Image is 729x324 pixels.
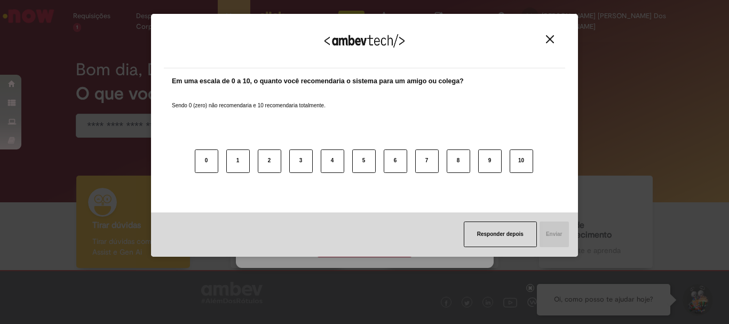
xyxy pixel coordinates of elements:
[352,149,376,173] button: 5
[172,76,464,86] label: Em uma escala de 0 a 10, o quanto você recomendaria o sistema para um amigo ou colega?
[447,149,470,173] button: 8
[258,149,281,173] button: 2
[195,149,218,173] button: 0
[324,34,405,48] img: Logo Ambevtech
[321,149,344,173] button: 4
[226,149,250,173] button: 1
[289,149,313,173] button: 3
[478,149,502,173] button: 9
[464,222,537,247] button: Responder depois
[543,35,557,44] button: Close
[384,149,407,173] button: 6
[172,89,326,109] label: Sendo 0 (zero) não recomendaria e 10 recomendaria totalmente.
[415,149,439,173] button: 7
[546,35,554,43] img: Close
[510,149,533,173] button: 10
